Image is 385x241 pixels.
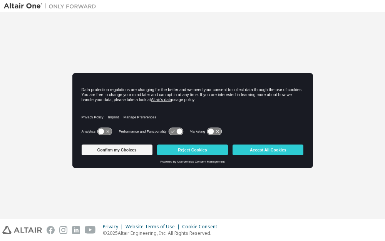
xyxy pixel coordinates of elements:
[103,230,222,236] p: © 2025 Altair Engineering, Inc. All Rights Reserved.
[59,226,67,234] img: instagram.svg
[85,226,96,234] img: youtube.svg
[47,226,55,234] img: facebook.svg
[182,224,222,230] div: Cookie Consent
[126,224,182,230] div: Website Terms of Use
[103,224,126,230] div: Privacy
[72,226,80,234] img: linkedin.svg
[2,226,42,234] img: altair_logo.svg
[4,2,100,10] img: Altair One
